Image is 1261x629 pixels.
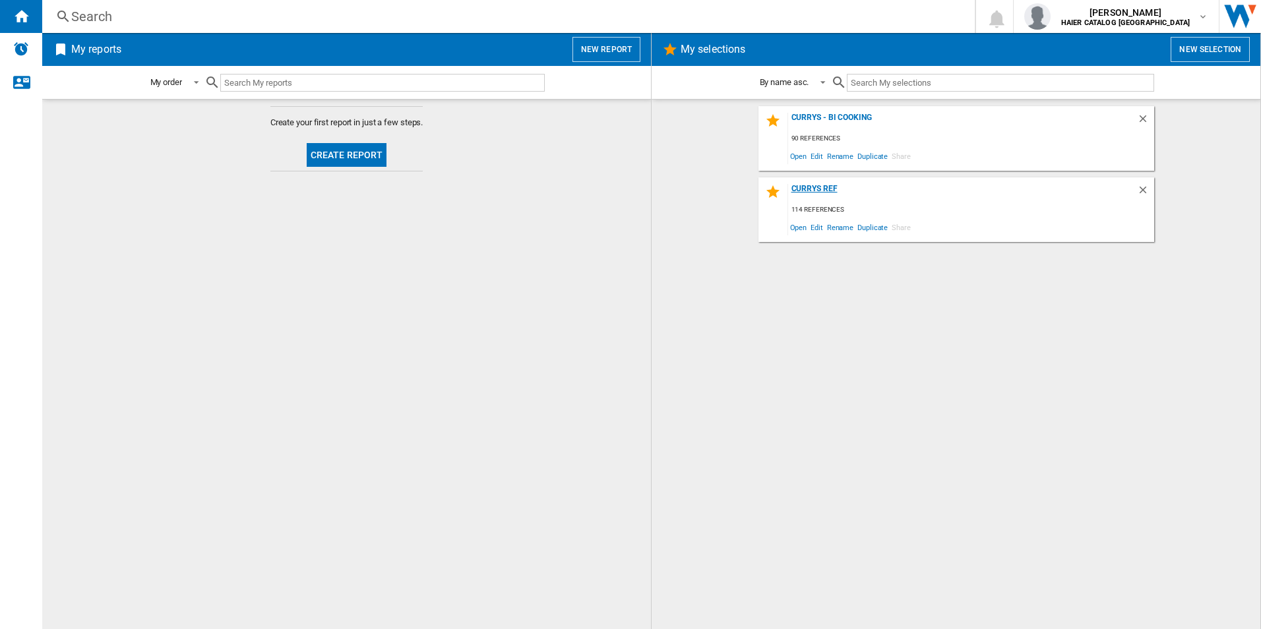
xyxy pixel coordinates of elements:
[1061,18,1190,27] b: HAIER CATALOG [GEOGRAPHIC_DATA]
[1137,184,1154,202] div: Delete
[788,147,809,165] span: Open
[270,117,423,129] span: Create your first report in just a few steps.
[890,147,913,165] span: Share
[1137,113,1154,131] div: Delete
[760,77,809,87] div: By name asc.
[71,7,940,26] div: Search
[825,147,855,165] span: Rename
[1061,6,1190,19] span: [PERSON_NAME]
[809,218,825,236] span: Edit
[825,218,855,236] span: Rename
[847,74,1153,92] input: Search My selections
[307,143,387,167] button: Create report
[1024,3,1051,30] img: profile.jpg
[855,218,890,236] span: Duplicate
[220,74,545,92] input: Search My reports
[788,131,1154,147] div: 90 references
[788,202,1154,218] div: 114 references
[69,37,124,62] h2: My reports
[788,218,809,236] span: Open
[1171,37,1250,62] button: New selection
[855,147,890,165] span: Duplicate
[572,37,640,62] button: New report
[13,41,29,57] img: alerts-logo.svg
[788,113,1137,131] div: Currys - Bi Cooking
[678,37,748,62] h2: My selections
[788,184,1137,202] div: Currys Ref
[150,77,182,87] div: My order
[809,147,825,165] span: Edit
[890,218,913,236] span: Share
